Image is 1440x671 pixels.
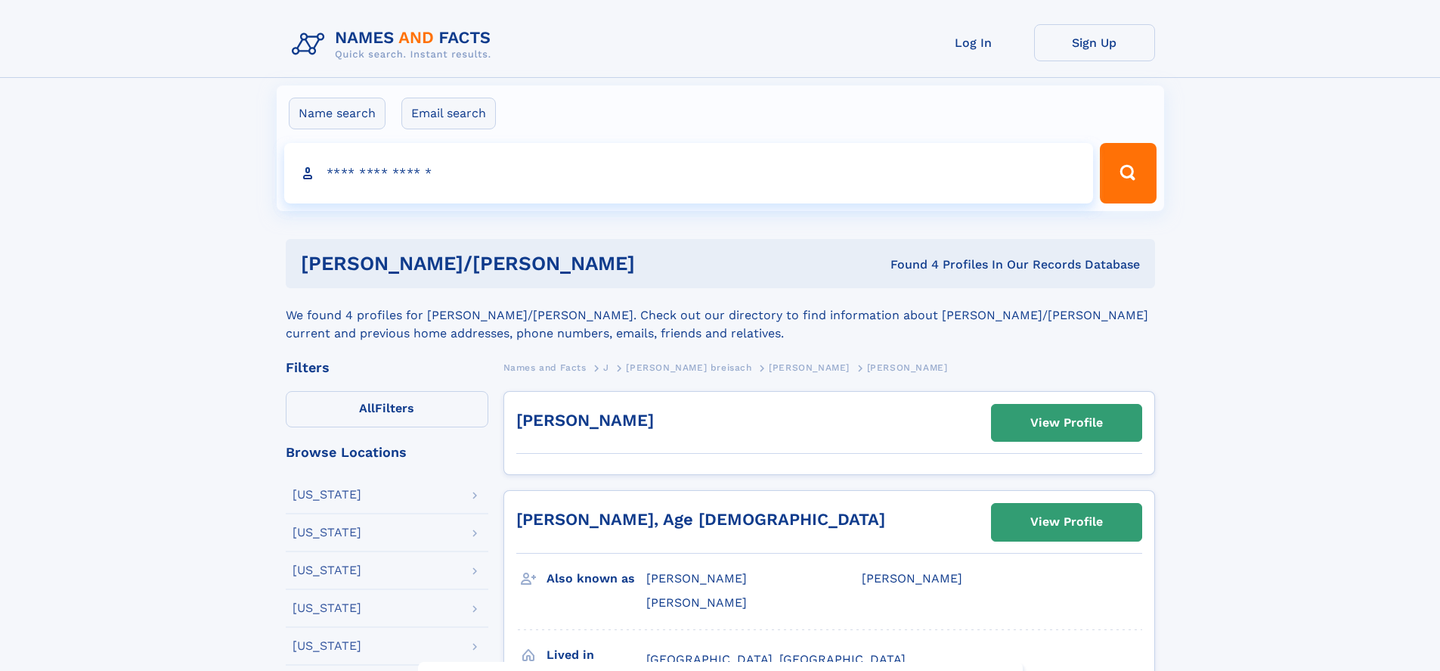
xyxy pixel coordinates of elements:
a: J [603,358,609,377]
img: Logo Names and Facts [286,24,503,65]
a: Names and Facts [503,358,587,377]
div: View Profile [1030,405,1103,440]
div: View Profile [1030,505,1103,539]
a: Sign Up [1034,24,1155,61]
div: Filters [286,361,488,374]
span: [PERSON_NAME] [646,571,747,586]
input: search input [284,143,1094,203]
div: [US_STATE] [293,602,361,614]
h1: [PERSON_NAME]/[PERSON_NAME] [301,254,763,273]
a: [PERSON_NAME] [516,411,654,430]
span: [PERSON_NAME] [646,595,747,610]
a: View Profile [992,504,1141,540]
a: [PERSON_NAME], Age [DEMOGRAPHIC_DATA] [516,510,885,529]
label: Name search [289,98,386,129]
div: We found 4 profiles for [PERSON_NAME]/[PERSON_NAME]. Check out our directory to find information ... [286,288,1155,343]
span: [PERSON_NAME] [867,362,948,373]
span: All [359,401,375,415]
h3: Lived in [547,642,646,668]
label: Filters [286,391,488,427]
div: [US_STATE] [293,489,361,501]
span: [GEOGRAPHIC_DATA], [GEOGRAPHIC_DATA] [646,652,906,666]
div: [US_STATE] [293,640,361,652]
a: [PERSON_NAME] breisach [626,358,751,377]
span: [PERSON_NAME] [862,571,962,586]
div: Browse Locations [286,446,488,459]
span: [PERSON_NAME] [769,362,850,373]
a: View Profile [992,405,1141,441]
span: [PERSON_NAME] breisach [626,362,751,373]
a: Log In [913,24,1034,61]
div: [US_STATE] [293,527,361,539]
h3: Also known as [547,566,646,592]
label: Email search [401,98,496,129]
button: Search Button [1100,143,1156,203]
div: Found 4 Profiles In Our Records Database [763,256,1140,273]
a: [PERSON_NAME] [769,358,850,377]
div: [US_STATE] [293,564,361,576]
span: J [603,362,609,373]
